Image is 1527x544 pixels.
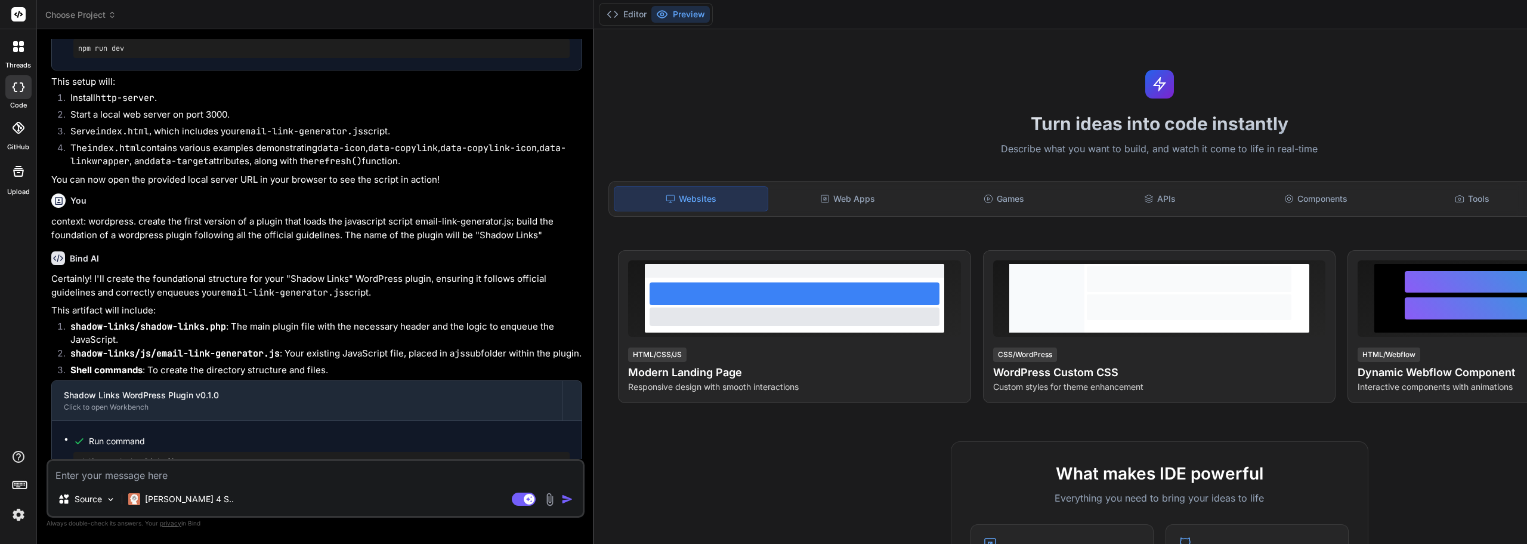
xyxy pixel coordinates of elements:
code: email-link-generator.js [221,287,344,299]
li: Serve , which includes your script. [61,125,582,142]
h4: WordPress Custom CSS [993,364,1326,381]
button: Preview [651,6,710,23]
img: attachment [543,493,557,506]
span: Run command [89,435,570,447]
code: shadow-links/shadow-links.php [70,321,226,333]
p: Certainly! I'll create the foundational structure for your "Shadow Links" WordPress plugin, ensur... [51,272,582,299]
div: Click to open Workbench [64,402,550,412]
p: [PERSON_NAME] 4 S.. [145,493,234,505]
img: icon [561,493,573,505]
button: Shadow Links WordPress Plugin v0.1.0Click to open Workbench [52,381,562,420]
code: email-link-generator.js [240,125,363,137]
label: code [10,100,27,110]
label: GitHub [7,142,29,152]
strong: Shell commands [70,364,143,376]
code: index.html [87,142,141,154]
p: Always double-check its answers. Your in Bind [47,518,585,529]
p: You can now open the provided local server URL in your browser to see the script in action! [51,173,582,187]
div: HTML/Webflow [1358,348,1420,362]
code: data-icon [317,142,366,154]
p: Custom styles for theme enhancement [993,381,1326,393]
code: refresh() [314,155,362,167]
code: data-copylink-icon [440,142,537,154]
p: This artifact will include: [51,304,582,318]
li: The contains various examples demonstrating , , , , and attributes, along with the function. [61,142,582,168]
h6: Bind AI [70,253,99,265]
code: shadow-links/js/email-link-generator.js [70,348,280,359]
h2: What makes IDE powerful [970,461,1349,486]
span: Choose Project [45,9,116,21]
label: threads [5,60,31,70]
div: Components [1239,186,1393,211]
div: APIs [1083,186,1237,211]
div: HTML/CSS/JS [628,348,687,362]
img: Pick Models [106,494,116,505]
code: js [455,348,465,359]
p: Source [75,493,102,505]
pre: mkdir -p shadow-links/js [78,457,565,466]
code: index.html [95,125,149,137]
pre: npm run dev [78,44,565,53]
li: Start a local web server on port 3000. [61,108,582,125]
p: Everything you need to bring your ideas to life [970,491,1349,505]
h6: You [70,195,86,207]
code: data-target [150,155,209,167]
label: Upload [7,187,30,197]
img: settings [8,505,29,525]
div: Games [927,186,1081,211]
span: privacy [160,520,181,527]
code: data-copylink [368,142,438,154]
button: Editor [602,6,651,23]
p: Responsive design with smooth interactions [628,381,961,393]
li: Install . [61,91,582,108]
li: : To create the directory structure and files. [61,364,582,380]
img: Claude 4 Sonnet [128,493,140,505]
li: : Your existing JavaScript file, placed in a subfolder within the plugin. [61,347,582,364]
div: Shadow Links WordPress Plugin v0.1.0 [64,389,550,401]
div: Websites [614,186,769,211]
code: http-server [95,92,154,104]
p: This setup will: [51,75,582,89]
div: CSS/WordPress [993,348,1057,362]
div: Web Apps [771,186,925,211]
p: context: wordpress. create the first version of a plugin that loads the javascript script email-l... [51,215,582,242]
li: : The main plugin file with the necessary header and the logic to enqueue the JavaScript. [61,320,582,347]
h4: Modern Landing Page [628,364,961,381]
